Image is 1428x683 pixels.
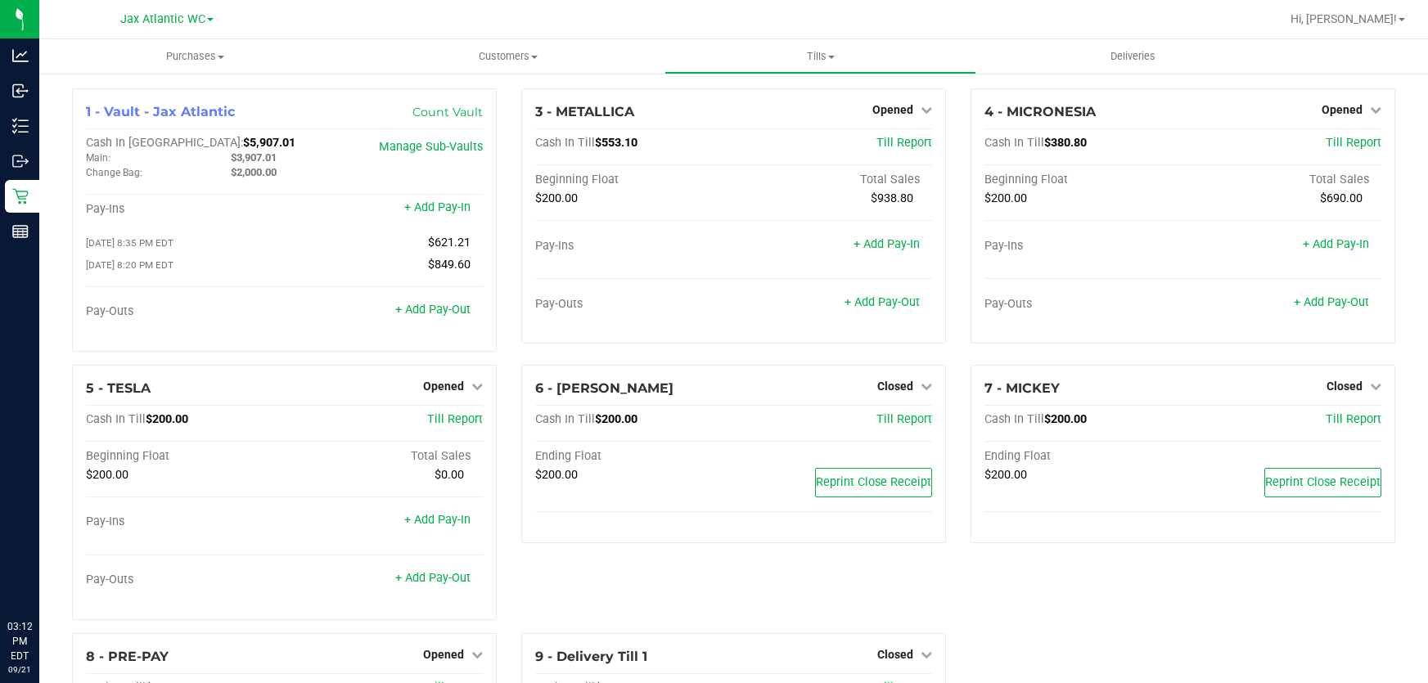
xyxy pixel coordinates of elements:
span: $5,907.01 [243,136,295,150]
span: Closed [1327,380,1363,393]
div: Pay-Ins [535,239,733,254]
div: Pay-Ins [86,202,284,217]
p: 03:12 PM EDT [7,619,32,663]
span: $553.10 [595,136,637,150]
a: + Add Pay-In [854,237,920,251]
span: $200.00 [1044,412,1087,426]
span: 7 - MICKEY [984,380,1060,396]
span: $200.00 [984,468,1027,482]
div: Pay-Ins [86,514,284,529]
span: 3 - METALLICA [535,104,634,119]
span: Jax Atlantic WC [120,12,205,26]
inline-svg: Analytics [12,47,29,64]
span: Cash In Till [984,136,1044,150]
span: 5 - TESLA [86,380,151,396]
div: Pay-Ins [984,239,1182,254]
span: Purchases [39,49,352,64]
span: $200.00 [535,191,578,205]
span: Reprint Close Receipt [816,475,931,489]
a: + Add Pay-Out [845,295,920,309]
div: Ending Float [984,449,1182,464]
div: Pay-Outs [86,573,284,587]
inline-svg: Inventory [12,118,29,134]
div: Total Sales [1182,173,1381,187]
span: $200.00 [595,412,637,426]
span: $200.00 [535,468,578,482]
span: Opened [423,648,464,661]
span: Opened [423,380,464,393]
a: + Add Pay-In [404,513,471,527]
span: Hi, [PERSON_NAME]! [1291,12,1397,25]
inline-svg: Reports [12,223,29,240]
a: + Add Pay-Out [395,303,471,317]
span: Tills [665,49,976,64]
span: Opened [872,103,913,116]
span: 8 - PRE-PAY [86,649,169,664]
inline-svg: Inbound [12,83,29,99]
span: Cash In Till [984,412,1044,426]
div: Beginning Float [984,173,1182,187]
div: Total Sales [284,449,482,464]
button: Reprint Close Receipt [1264,468,1381,497]
span: Closed [877,380,913,393]
span: $2,000.00 [231,166,277,178]
span: Deliveries [1088,49,1178,64]
a: Till Report [876,136,932,150]
span: Cash In [GEOGRAPHIC_DATA]: [86,136,243,150]
button: Reprint Close Receipt [815,468,932,497]
a: Till Report [1326,412,1381,426]
inline-svg: Outbound [12,153,29,169]
span: $3,907.01 [231,151,277,164]
span: Closed [877,648,913,661]
span: $200.00 [984,191,1027,205]
span: $0.00 [435,468,464,482]
span: 6 - [PERSON_NAME] [535,380,673,396]
a: Customers [352,39,664,74]
span: $849.60 [428,258,471,272]
div: Total Sales [733,173,931,187]
a: Count Vault [412,105,483,119]
div: Beginning Float [535,173,733,187]
a: Till Report [876,412,932,426]
span: 1 - Vault - Jax Atlantic [86,104,235,119]
span: 4 - MICRONESIA [984,104,1096,119]
span: [DATE] 8:35 PM EDT [86,237,173,249]
span: Main: [86,152,110,164]
span: Reprint Close Receipt [1265,475,1381,489]
a: Till Report [427,412,483,426]
span: Change Bag: [86,167,142,178]
span: $621.21 [428,236,471,249]
iframe: Resource center [16,552,65,601]
span: $200.00 [86,468,128,482]
span: $380.80 [1044,136,1087,150]
span: $938.80 [871,191,913,205]
div: Pay-Outs [984,297,1182,312]
span: $200.00 [146,412,188,426]
inline-svg: Retail [12,188,29,204]
div: Beginning Float [86,449,284,464]
a: Till Report [1326,136,1381,150]
a: Deliveries [976,39,1289,74]
span: $690.00 [1320,191,1363,205]
a: + Add Pay-In [1303,237,1369,251]
a: + Add Pay-Out [1294,295,1369,309]
span: 9 - Delivery Till 1 [535,649,647,664]
div: Pay-Outs [86,304,284,319]
a: + Add Pay-Out [395,571,471,585]
div: Pay-Outs [535,297,733,312]
p: 09/21 [7,663,32,676]
a: Purchases [39,39,352,74]
span: Cash In Till [86,412,146,426]
span: [DATE] 8:20 PM EDT [86,259,173,271]
a: Manage Sub-Vaults [379,140,483,154]
a: + Add Pay-In [404,200,471,214]
span: Customers [353,49,664,64]
span: Cash In Till [535,136,595,150]
span: Cash In Till [535,412,595,426]
a: Tills [664,39,977,74]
